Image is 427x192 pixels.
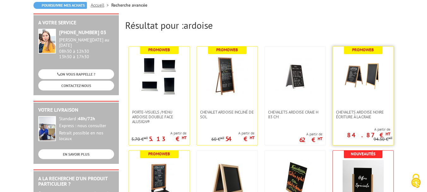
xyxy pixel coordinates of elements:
[129,110,190,124] a: Porte-visuels /Menu ardoise double face Alusign®
[38,81,114,90] a: CONTACTEZ-NOUS
[351,151,375,157] b: Nouveautés
[59,37,114,48] div: [PERSON_NAME][DATE] au [DATE]
[333,110,393,119] a: Chevalets Ardoise Noire écriture à la craie
[343,56,384,97] img: Chevalets Ardoise Noire écriture à la craie
[388,136,393,140] sup: HT
[59,130,114,142] div: Retrait possible en nos locaux
[38,176,114,187] h2: A la recherche d'un produit particulier ?
[91,2,111,8] a: Accueil
[200,110,254,119] span: Chevalet Ardoise incliné de sol
[275,56,316,97] img: Chevalets ardoise craie H 83 cm
[38,107,114,113] h2: Votre livraison
[408,173,424,189] img: Cookies (fenêtre modale)
[144,136,148,140] sup: HT
[225,137,254,141] p: 54 €
[34,2,87,9] a: Poursuivre mes achats
[220,136,224,140] sup: HT
[111,2,147,8] li: Recherche avancée
[38,69,114,79] a: ON VOUS RAPPELLE ?
[132,110,186,124] span: Porte-visuels /Menu ardoise double face Alusign®
[131,131,186,136] span: A partir de
[347,133,390,137] p: 84.87 €
[207,56,248,97] img: Chevalet Ardoise incliné de sol
[299,132,322,137] span: A partir de
[38,20,114,26] h2: A votre service
[352,47,374,53] b: Promoweb
[38,29,56,53] img: widget-service.jpg
[149,137,186,141] p: 5.13 €
[374,137,393,142] p: 94.30 €
[336,110,390,119] span: Chevalets Ardoise Noire écriture à la craie
[318,136,322,141] sup: HT
[139,56,180,97] img: Porte-visuels /Menu ardoise double face Alusign®
[265,110,326,119] a: Chevalets ardoise craie H 83 cm
[211,137,224,142] p: 60 €
[211,131,254,136] span: A partir de
[59,29,106,35] strong: [PHONE_NUMBER] 03
[78,116,95,121] strong: 48h/72h
[59,37,114,59] div: 08h30 à 12h30 13h30 à 17h30
[299,138,322,142] p: 62 €
[59,123,114,129] div: Express : nous consulter
[197,110,258,119] a: Chevalet Ardoise incliné de sol
[148,47,170,53] b: Promoweb
[268,110,322,119] span: Chevalets ardoise craie H 83 cm
[216,47,238,53] b: Promoweb
[184,19,213,31] span: ardoise
[405,170,427,192] button: Cookies (fenêtre modale)
[182,135,186,140] sup: HT
[59,116,114,122] div: Standard :
[38,116,56,141] img: widget-livraison.jpg
[38,149,114,159] a: EN SAVOIR PLUS
[125,20,394,30] h2: Résultat pour :
[131,137,148,142] p: 5.70 €
[148,151,170,157] b: Promoweb
[333,127,390,132] span: A partir de
[250,135,254,140] sup: HT
[386,131,390,137] sup: HT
